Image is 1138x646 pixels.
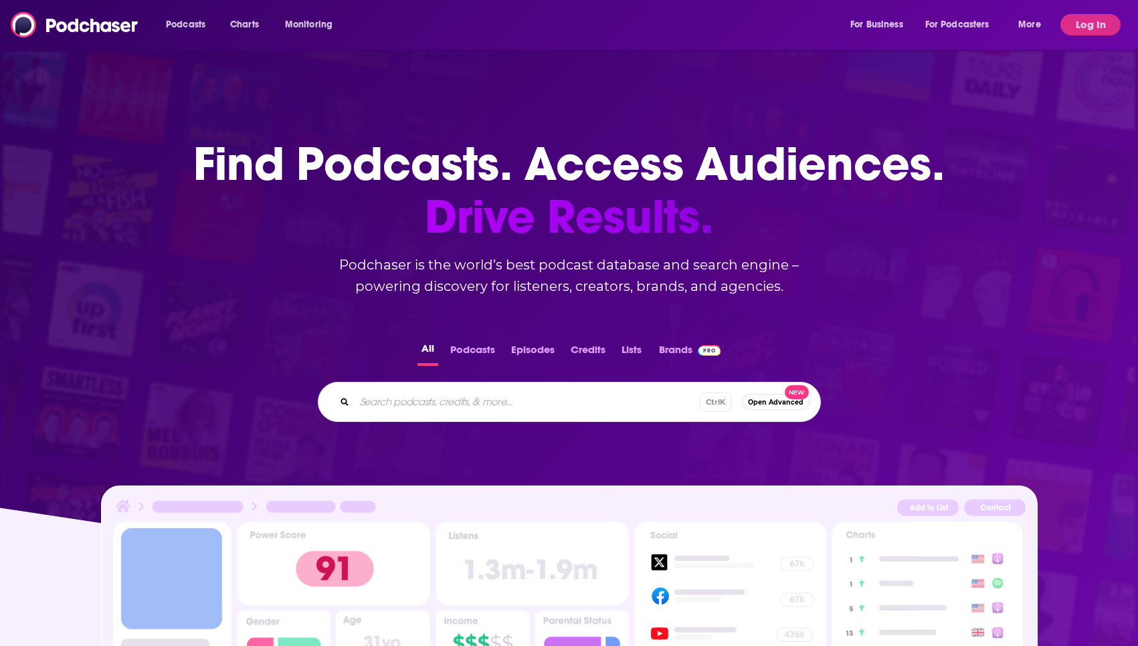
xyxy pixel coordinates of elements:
[417,340,438,366] button: All
[318,382,821,422] div: Search podcasts, credits, & more...
[237,522,430,605] img: Podcast Insights Power score
[230,15,259,34] span: Charts
[507,340,559,366] button: Episodes
[698,345,721,356] img: Podchaser Pro
[157,14,223,35] button: open menu
[355,391,700,413] input: Search podcasts, credits, & more...
[113,498,1026,521] img: Podcast Insights Header
[785,385,809,399] span: New
[276,14,350,35] button: open menu
[285,15,333,34] span: Monitoring
[659,340,721,366] a: BrandsPodchaser Pro
[221,14,267,35] a: Charts
[193,191,945,243] span: Drive Results.
[917,14,1009,35] button: open menu
[193,138,945,243] h1: Find Podcasts. Access Audiences.
[302,254,837,297] h2: Podchaser is the world’s best podcast database and search engine – powering discovery for listene...
[850,15,903,34] span: For Business
[1018,15,1041,34] span: More
[618,340,646,366] button: Lists
[925,15,989,34] span: For Podcasters
[166,15,205,34] span: Podcasts
[436,522,629,605] img: Podcast Insights Listens
[446,340,499,366] button: Podcasts
[700,393,731,412] span: Ctrl K
[11,12,139,37] img: Podchaser - Follow, Share and Rate Podcasts
[567,340,609,366] button: Credits
[1009,14,1058,35] button: open menu
[841,14,920,35] button: open menu
[742,394,810,410] button: Open AdvancedNew
[748,399,803,406] span: Open Advanced
[1060,14,1121,35] button: Log In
